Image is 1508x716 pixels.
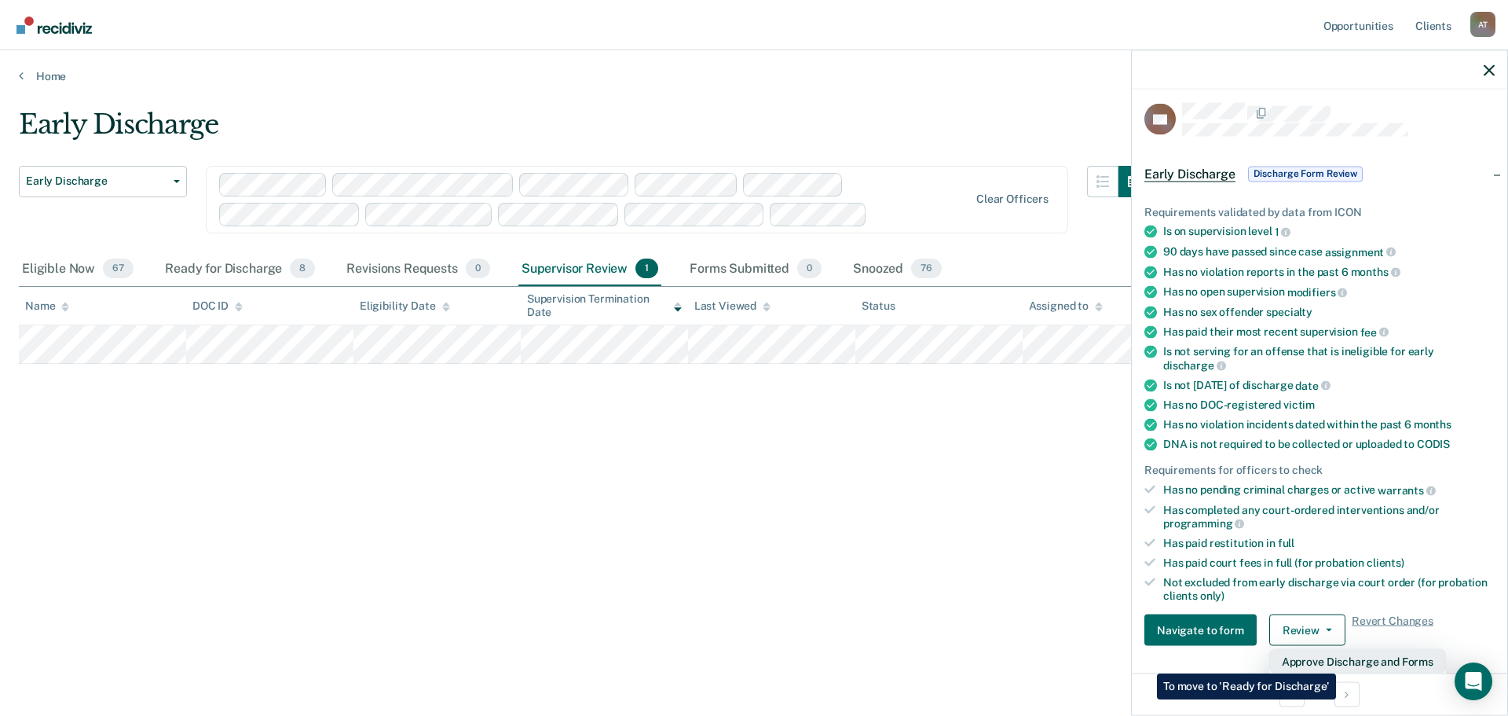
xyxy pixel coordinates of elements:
div: Snoozed [850,252,945,287]
button: Next Opportunity [1334,681,1360,707]
div: Has paid restitution in [1163,537,1495,550]
span: modifiers [1287,285,1348,298]
div: Ready for Discharge [162,252,318,287]
div: 1 / 1 [1132,673,1507,714]
span: 67 [103,259,134,279]
span: 1 [1275,226,1291,238]
div: Assigned to [1029,299,1103,313]
span: 0 [797,259,822,279]
a: Home [19,69,1489,83]
div: DNA is not required to be collected or uploaded to [1163,438,1495,451]
span: 1 [635,259,658,279]
button: Profile dropdown button [1470,12,1495,37]
div: Has completed any court-ordered interventions and/or [1163,503,1495,530]
img: Recidiviz [16,17,92,34]
div: Has no violation reports in the past 6 [1163,265,1495,279]
span: programming [1163,517,1244,530]
span: 76 [911,259,942,279]
span: clients) [1367,556,1404,568]
div: Clear officers [976,193,1049,206]
span: 8 [290,259,315,279]
span: specialty [1266,305,1312,318]
div: Supervisor Review [518,252,662,287]
div: Requirements validated by data from ICON [1144,205,1495,218]
span: full [1278,537,1294,549]
span: warrants [1378,483,1436,496]
div: Not excluded from early discharge via court order (for probation clients [1163,575,1495,602]
span: date [1295,379,1330,391]
span: Early Discharge [1144,166,1235,182]
div: Eligibility Date [360,299,450,313]
div: Early DischargeDischarge Form Review [1132,149,1507,199]
span: Revert Changes [1352,615,1433,646]
div: Has no pending criminal charges or active [1163,483,1495,498]
div: Has paid their most recent supervision [1163,325,1495,339]
div: Status [862,299,895,313]
div: 90 days have passed since case [1163,244,1495,259]
div: A T [1470,12,1495,37]
div: Has no DOC-registered [1163,398,1495,412]
span: victim [1283,398,1315,411]
span: assignment [1325,245,1396,258]
button: Review [1269,615,1345,646]
div: Supervision Termination Date [527,292,682,319]
span: discharge [1163,358,1226,371]
span: Discharge Form Review [1248,166,1363,182]
div: Forms Submitted [686,252,825,287]
div: Is not [DATE] of discharge [1163,378,1495,392]
div: Is on supervision level [1163,225,1495,239]
span: months [1351,266,1400,278]
span: Early Discharge [26,174,167,188]
button: Approve Discharge and Forms [1269,649,1446,674]
div: Revisions Requests [343,252,492,287]
button: Previous Opportunity [1279,681,1305,707]
dt: Recent Notes [1144,671,1495,685]
div: Has paid court fees in full (for probation [1163,556,1495,569]
span: 0 [466,259,490,279]
div: DOC ID [192,299,243,313]
span: fee [1360,325,1389,338]
span: CODIS [1417,438,1450,450]
div: Early Discharge [19,108,1150,153]
div: Has no sex offender [1163,305,1495,318]
div: Has no open supervision [1163,285,1495,299]
div: Name [25,299,69,313]
div: Has no violation incidents dated within the past 6 [1163,418,1495,431]
span: months [1414,418,1451,431]
span: only) [1200,589,1224,601]
div: Is not serving for an offense that is ineligible for early [1163,345,1495,372]
div: Eligible Now [19,252,137,287]
div: Open Intercom Messenger [1455,663,1492,700]
div: Requirements for officers to check [1144,464,1495,477]
button: Navigate to form [1144,615,1257,646]
div: Last Viewed [694,299,770,313]
a: Navigate to form link [1144,615,1263,646]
